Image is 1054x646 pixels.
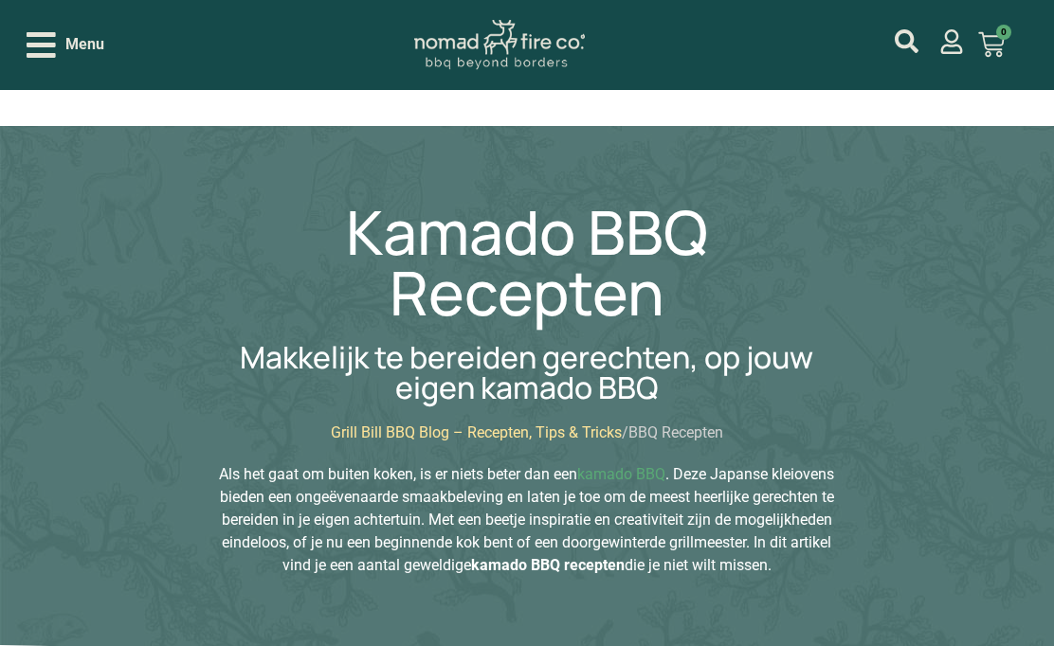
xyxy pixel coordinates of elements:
[331,423,622,441] a: Grill Bill BBQ Blog – Recepten, Tips & Tricks
[577,465,665,483] a: kamado BBQ
[895,29,918,53] a: mijn account
[471,556,625,574] strong: kamado BBQ recepten
[955,20,1027,69] a: 0
[628,423,723,441] span: BBQ Recepten
[27,28,104,62] div: Open/Close Menu
[996,25,1011,40] span: 0
[211,202,843,323] h1: Kamado BBQ Recepten
[622,423,628,441] span: /
[939,29,964,54] a: mijn account
[211,463,843,577] p: Als het gaat om buiten koken, is er niets beter dan een . Deze Japanse kleiovens bieden een ongeë...
[414,20,585,70] img: Nomad Logo
[211,342,843,403] h2: Makkelijk te bereiden gerechten, op jouw eigen kamado BBQ
[65,33,104,56] span: Menu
